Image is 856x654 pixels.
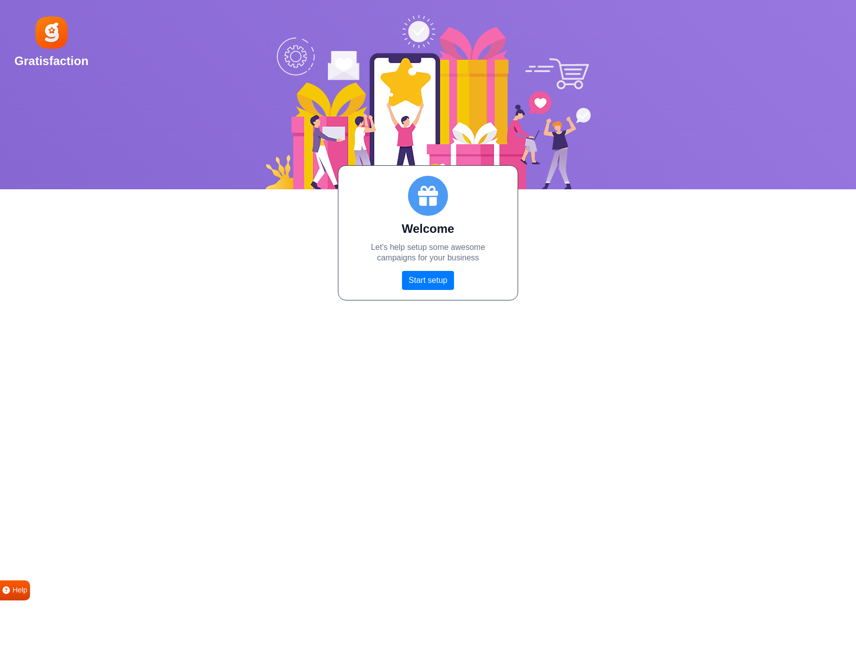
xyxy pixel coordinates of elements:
h2: Welcome [348,222,508,236]
img: Social Boost [265,15,591,189]
a: Start setup [402,271,454,290]
span: Help [13,585,28,596]
p: Let's help setup some awesome campaigns for your business [348,242,508,263]
img: Gratisfaction [34,15,70,51]
h2: Gratisfaction [15,54,89,69]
